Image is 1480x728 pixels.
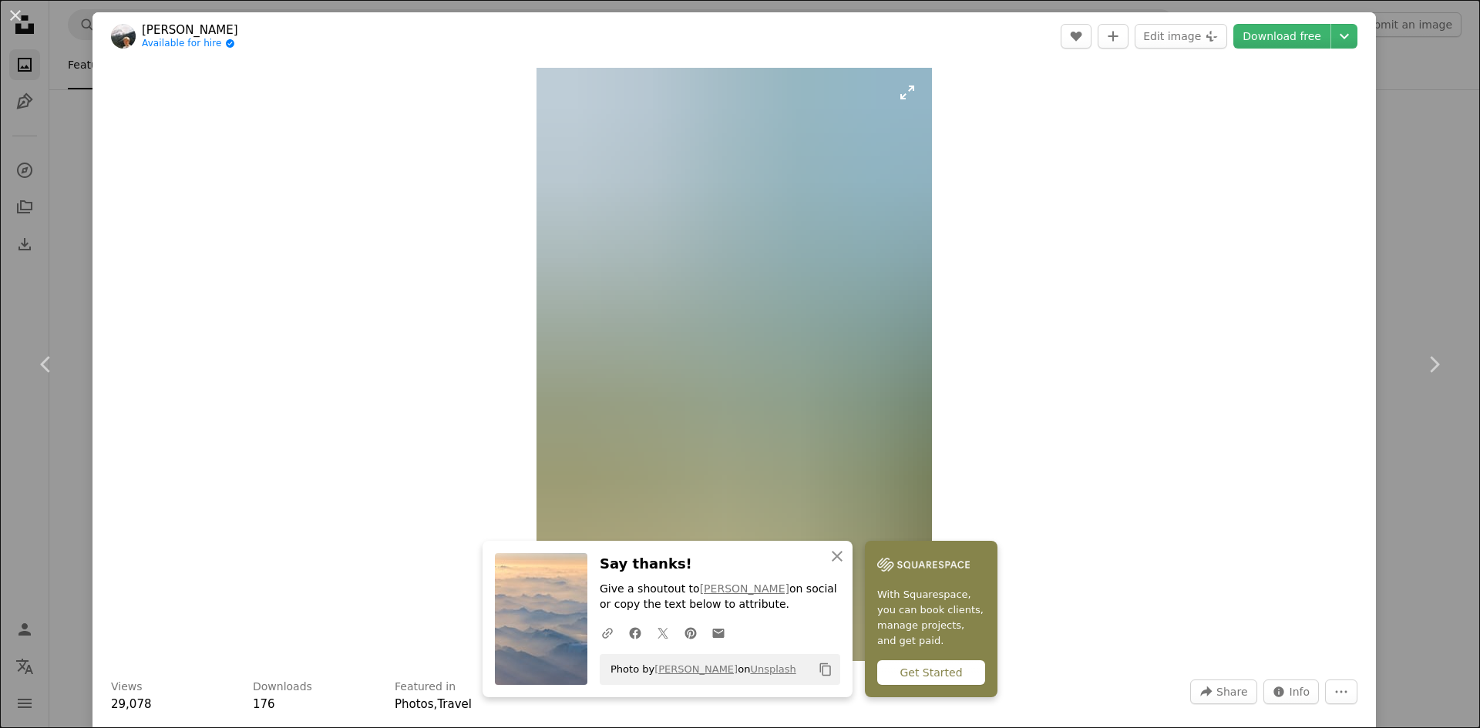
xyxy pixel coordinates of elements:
a: Next [1387,290,1480,438]
a: [PERSON_NAME] [700,582,789,595]
button: Edit image [1135,24,1227,49]
span: Photo by on [603,657,796,682]
button: More Actions [1325,679,1357,704]
span: With Squarespace, you can book clients, manage projects, and get paid. [877,587,985,649]
h3: Say thanks! [600,553,840,575]
div: Get Started [877,660,985,685]
button: Add to Collection [1098,24,1128,49]
a: Share on Twitter [649,617,677,648]
a: [PERSON_NAME] [142,22,238,38]
a: Share on Pinterest [677,617,705,648]
h3: Downloads [253,679,312,695]
button: Choose download size [1331,24,1357,49]
button: Zoom in on this image [536,68,931,661]
h3: Featured in [395,679,456,695]
span: , [434,697,438,711]
a: Travel [437,697,472,711]
span: 176 [253,697,275,711]
button: Like [1061,24,1091,49]
button: Share this image [1190,679,1256,704]
p: Give a shoutout to on social or copy the text below to attribute. [600,582,840,612]
a: [PERSON_NAME] [654,663,738,675]
span: 29,078 [111,697,152,711]
span: Info [1290,680,1310,703]
a: Share over email [705,617,732,648]
a: Photos [395,697,434,711]
button: Stats about this image [1263,679,1320,704]
img: file-1747939142011-51e5cc87e3c9 [877,553,970,576]
a: Available for hire [142,38,238,50]
a: Share on Facebook [621,617,649,648]
img: People relaxing by a river with a stone bridge [536,68,931,661]
a: With Squarespace, you can book clients, manage projects, and get paid.Get Started [865,541,997,697]
a: Unsplash [750,663,795,675]
h3: Views [111,679,143,695]
a: Download free [1233,24,1330,49]
span: Share [1216,680,1247,703]
button: Copy to clipboard [812,656,839,683]
img: Go to Spencer Plouzek's profile [111,24,136,49]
